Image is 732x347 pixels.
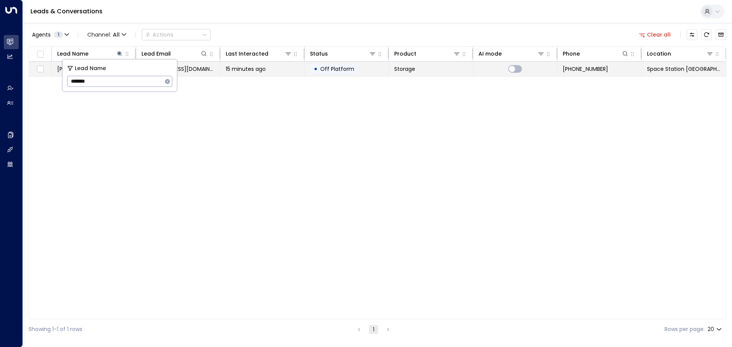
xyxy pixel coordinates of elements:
label: Rows per page: [665,325,705,333]
div: Phone [563,49,629,58]
span: Warrika Simpson [57,65,99,73]
div: • [314,62,318,75]
button: Agents1 [29,29,72,40]
span: Storage [394,65,415,73]
div: Last Interacted [226,49,268,58]
a: Leads & Conversations [30,7,103,16]
div: AI mode [478,49,502,58]
button: page 1 [369,325,378,334]
nav: pagination navigation [354,325,393,334]
span: 1 [54,32,63,38]
div: Button group with a nested menu [142,29,210,40]
span: Lead Name [75,64,106,73]
button: Clear all [636,29,674,40]
span: All [113,32,120,38]
div: Product [394,49,416,58]
div: Showing 1-1 of 1 rows [29,325,82,333]
button: Customize [687,29,697,40]
span: 15 minutes ago [226,65,266,73]
div: Lead Name [57,49,124,58]
span: Channel: [84,29,129,40]
span: Space Station Wakefield [647,65,721,73]
div: Status [310,49,328,58]
div: Lead Email [141,49,171,58]
span: Toggle select row [35,64,45,74]
span: +447938190217 [563,65,608,73]
div: Actions [145,31,173,38]
span: Agents [32,32,51,37]
div: Lead Email [141,49,208,58]
span: Toggle select all [35,50,45,59]
div: AI mode [478,49,545,58]
div: 20 [708,324,723,335]
span: Refresh [701,29,712,40]
span: Off Platform [320,65,354,73]
div: Status [310,49,376,58]
div: Location [647,49,714,58]
button: Archived Leads [716,29,726,40]
div: Product [394,49,461,58]
div: Last Interacted [226,49,292,58]
div: Lead Name [57,49,88,58]
div: Phone [563,49,580,58]
button: Actions [142,29,210,40]
div: Location [647,49,671,58]
button: Channel:All [84,29,129,40]
span: warrika@hotmail.co.uk [141,65,215,73]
